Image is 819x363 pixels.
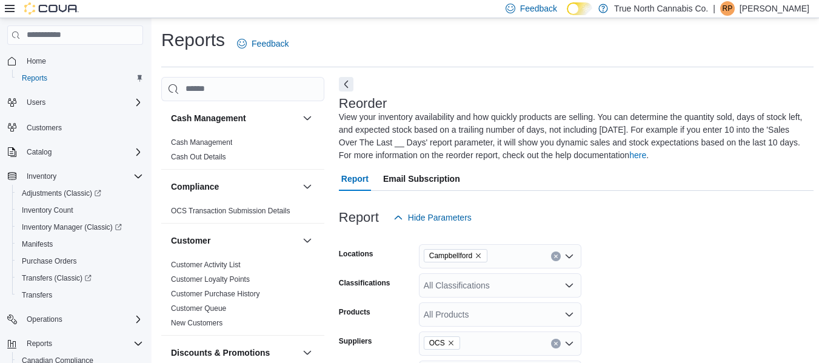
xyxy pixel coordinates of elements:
a: Transfers (Classic) [12,270,148,287]
a: New Customers [171,319,222,327]
button: Open list of options [564,281,574,290]
span: Transfers (Classic) [17,271,143,285]
h3: Report [339,210,379,225]
button: Compliance [300,179,315,194]
a: Inventory Manager (Classic) [12,219,148,236]
button: Cash Management [171,112,298,124]
span: Report [341,167,369,191]
p: [PERSON_NAME] [740,1,809,16]
span: Purchase Orders [22,256,77,266]
button: Customer [171,235,298,247]
h3: Discounts & Promotions [171,347,270,359]
button: Compliance [171,181,298,193]
button: Purchase Orders [12,253,148,270]
a: Inventory Count [17,203,78,218]
button: Remove Campbellford from selection in this group [475,252,482,259]
span: Adjustments (Classic) [17,186,143,201]
button: Catalog [22,145,56,159]
a: here [629,150,646,160]
span: Inventory [27,172,56,181]
div: View your inventory availability and how quickly products are selling. You can determine the quan... [339,111,807,162]
button: Customers [2,118,148,136]
input: Dark Mode [567,2,592,15]
span: Feedback [520,2,557,15]
span: Cash Management [171,138,232,147]
a: Transfers [17,288,57,302]
span: Inventory Manager (Classic) [17,220,143,235]
h3: Compliance [171,181,219,193]
span: Manifests [17,237,143,251]
button: Home [2,52,148,70]
span: Users [22,95,143,110]
span: Reports [22,336,143,351]
a: Feedback [232,32,293,56]
button: Hide Parameters [389,205,476,230]
a: Customer Loyalty Points [171,275,250,284]
span: Customers [27,123,62,133]
button: Open list of options [564,339,574,348]
span: RP [723,1,733,16]
label: Classifications [339,278,390,288]
button: Inventory Count [12,202,148,219]
button: Clear input [551,339,561,348]
a: Customer Purchase History [171,290,260,298]
label: Suppliers [339,336,372,346]
span: Inventory Count [17,203,143,218]
span: Manifests [22,239,53,249]
span: Purchase Orders [17,254,143,268]
img: Cova [24,2,79,15]
h3: Cash Management [171,112,246,124]
button: Transfers [12,287,148,304]
label: Products [339,307,370,317]
a: Adjustments (Classic) [17,186,106,201]
div: Customer [161,258,324,335]
span: Transfers [17,288,143,302]
button: Next [339,77,353,92]
button: Users [2,94,148,111]
span: Home [27,56,46,66]
a: Home [22,54,51,68]
button: Discounts & Promotions [300,345,315,360]
span: Campbellford [429,250,472,262]
a: Adjustments (Classic) [12,185,148,202]
span: Catalog [22,145,143,159]
span: Operations [27,315,62,324]
span: Transfers [22,290,52,300]
span: Inventory Count [22,205,73,215]
span: Feedback [252,38,289,50]
button: Users [22,95,50,110]
label: Locations [339,249,373,259]
a: Inventory Manager (Classic) [17,220,127,235]
a: Manifests [17,237,58,251]
span: Reports [17,71,143,85]
button: Inventory [2,168,148,185]
span: Cash Out Details [171,152,226,162]
button: Inventory [22,169,61,184]
a: Transfers (Classic) [17,271,96,285]
h3: Reorder [339,96,387,111]
button: Open list of options [564,251,574,261]
span: Customer Activity List [171,260,241,270]
h1: Reports [161,28,225,52]
span: Email Subscription [383,167,460,191]
h3: Customer [171,235,210,247]
a: Cash Out Details [171,153,226,161]
div: Cash Management [161,135,324,169]
a: OCS Transaction Submission Details [171,207,290,215]
span: New Customers [171,318,222,328]
span: Customers [22,119,143,135]
button: Reports [12,70,148,87]
a: Customer Activity List [171,261,241,269]
span: Campbellford [424,249,487,262]
button: Catalog [2,144,148,161]
span: OCS Transaction Submission Details [171,206,290,216]
button: Reports [22,336,57,351]
a: Reports [17,71,52,85]
a: Customer Queue [171,304,226,313]
button: Discounts & Promotions [171,347,298,359]
button: Operations [2,311,148,328]
button: Clear input [551,251,561,261]
span: Inventory Manager (Classic) [22,222,122,232]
